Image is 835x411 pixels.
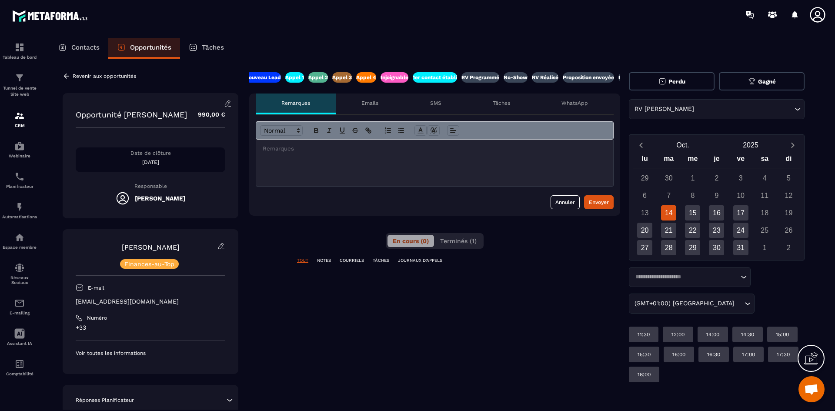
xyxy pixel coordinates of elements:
[696,104,792,114] input: Search for option
[435,235,482,247] button: Terminés (1)
[551,195,580,209] button: Annuler
[736,299,742,308] input: Search for option
[2,275,37,285] p: Réseaux Sociaux
[135,195,185,202] h5: [PERSON_NAME]
[705,153,728,168] div: je
[71,43,100,51] p: Contacts
[733,223,748,238] div: 24
[709,240,724,255] div: 30
[2,134,37,165] a: automationsautomationsWebinaire
[685,240,700,255] div: 29
[657,153,681,168] div: ma
[638,331,650,338] p: 11:30
[2,226,37,256] a: automationsautomationsEspace membre
[76,150,225,157] p: Date de clôture
[757,223,772,238] div: 25
[332,74,352,81] p: Appel 3
[2,36,37,66] a: formationformationTableau de bord
[2,371,37,376] p: Comptabilité
[685,170,700,186] div: 1
[681,153,705,168] div: me
[2,104,37,134] a: formationformationCRM
[637,240,652,255] div: 27
[2,85,37,97] p: Tunnel de vente Site web
[2,214,37,219] p: Automatisations
[785,139,801,151] button: Next month
[781,205,796,221] div: 19
[180,38,233,59] a: Tâches
[356,74,376,81] p: Appel 4
[50,38,108,59] a: Contacts
[781,188,796,203] div: 12
[741,331,754,338] p: 14:30
[76,297,225,306] p: [EMAIL_ADDRESS][DOMAIN_NAME]
[88,284,104,291] p: E-mail
[717,137,785,153] button: Open years overlay
[781,223,796,238] div: 26
[719,72,805,90] button: Gagné
[381,74,408,81] p: Injoignable
[202,43,224,51] p: Tâches
[317,257,331,264] p: NOTES
[633,153,657,168] div: lu
[76,324,225,332] p: +33
[633,153,801,255] div: Calendar wrapper
[14,141,25,151] img: automations
[76,110,187,119] p: Opportunité [PERSON_NAME]
[649,137,717,153] button: Open months overlay
[124,261,174,267] p: Finances-au-Top
[629,99,805,119] div: Search for option
[76,183,225,189] p: Responsable
[563,74,614,81] p: Proposition envoyée
[757,240,772,255] div: 1
[76,397,134,404] p: Réponses Planificateur
[245,74,281,81] p: Nouveau Lead
[2,256,37,291] a: social-networksocial-networkRéseaux Sociaux
[2,55,37,60] p: Tableau de bord
[2,291,37,322] a: emailemailE-mailing
[2,311,37,315] p: E-mailing
[733,170,748,186] div: 3
[637,188,652,203] div: 6
[73,73,136,79] p: Revenir aux opportunités
[504,74,528,81] p: No-Show
[2,245,37,250] p: Espace membre
[493,100,510,107] p: Tâches
[733,205,748,221] div: 17
[709,223,724,238] div: 23
[2,352,37,383] a: accountantaccountantComptabilité
[430,100,441,107] p: SMS
[685,188,700,203] div: 8
[14,263,25,273] img: social-network
[87,314,107,321] p: Numéro
[618,74,655,81] p: En négociation
[393,237,429,244] span: En cours (0)
[753,153,777,168] div: sa
[777,153,801,168] div: di
[285,74,304,81] p: Appel 1
[2,341,37,346] p: Assistant IA
[757,170,772,186] div: 4
[14,73,25,83] img: formation
[709,170,724,186] div: 2
[14,171,25,182] img: scheduler
[398,257,442,264] p: JOURNAUX D'APPELS
[14,232,25,243] img: automations
[781,240,796,255] div: 2
[685,223,700,238] div: 22
[589,198,609,207] div: Envoyer
[297,257,308,264] p: TOUT
[661,188,676,203] div: 7
[672,351,685,358] p: 16:00
[2,184,37,189] p: Planificateur
[777,351,790,358] p: 17:30
[373,257,389,264] p: TÂCHES
[629,72,715,90] button: Perdu
[584,195,614,209] button: Envoyer
[758,78,776,85] span: Gagné
[387,235,434,247] button: En cours (0)
[629,294,755,314] div: Search for option
[733,240,748,255] div: 31
[461,74,499,81] p: RV Programmé
[706,331,719,338] p: 14:00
